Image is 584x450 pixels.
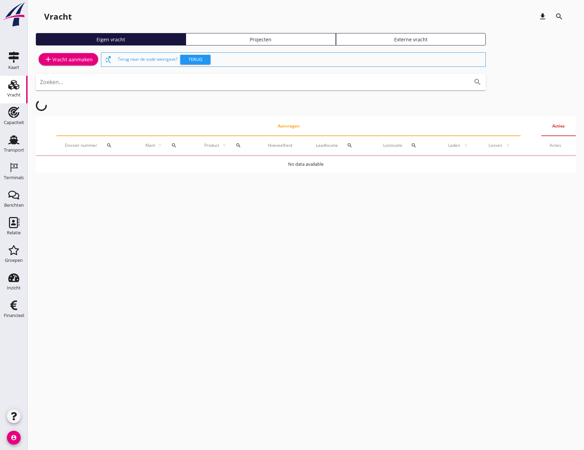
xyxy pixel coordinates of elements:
[65,137,127,154] div: Dossier nummer
[473,78,482,86] i: search
[186,33,336,45] a: Projecten
[7,431,21,444] i: account_circle
[4,120,24,125] div: Capaciteit
[336,33,486,45] a: Externe vracht
[268,142,300,149] div: Hoeveelheid
[555,12,563,21] i: search
[104,55,112,64] i: switch_access_shortcut
[39,36,183,43] div: Eigen vracht
[36,33,186,45] a: Eigen vracht
[1,2,26,27] img: logo-small.a267ee39.svg
[57,116,520,136] th: Aanvragen
[447,142,462,149] span: Laden
[144,142,156,149] span: Klant
[503,143,512,148] i: arrow_upward
[462,143,470,148] i: arrow_upward
[183,56,208,63] div: Terug
[7,93,21,97] div: Vracht
[203,142,220,149] span: Product
[4,175,24,180] div: Terminals
[487,142,504,149] span: Lossen
[171,143,177,148] i: search
[39,53,98,65] a: Vracht aanmaken
[44,55,52,63] i: add
[36,156,576,173] td: No data available
[550,142,567,149] div: Acties
[347,143,352,148] i: search
[7,231,21,235] div: Relatie
[44,11,72,22] div: Vracht
[339,36,483,43] div: Externe vracht
[180,55,211,64] button: Terug
[8,65,19,70] div: Kaart
[40,76,462,88] input: Zoeken...
[220,143,228,148] i: arrow_upward
[4,203,24,207] div: Berichten
[44,55,93,63] div: Vracht aanmaken
[106,143,112,148] i: search
[236,143,241,148] i: search
[4,148,24,152] div: Transport
[118,53,483,67] div: Terug naar de oude weergave?
[316,137,366,154] div: Laadlocatie
[189,36,332,43] div: Projecten
[539,12,547,21] i: download
[4,313,24,318] div: Financieel
[5,258,23,263] div: Groepen
[411,143,417,148] i: search
[7,286,21,290] div: Inzicht
[383,137,430,154] div: Loslocatie
[541,116,576,136] th: Acties
[156,143,164,148] i: arrow_upward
